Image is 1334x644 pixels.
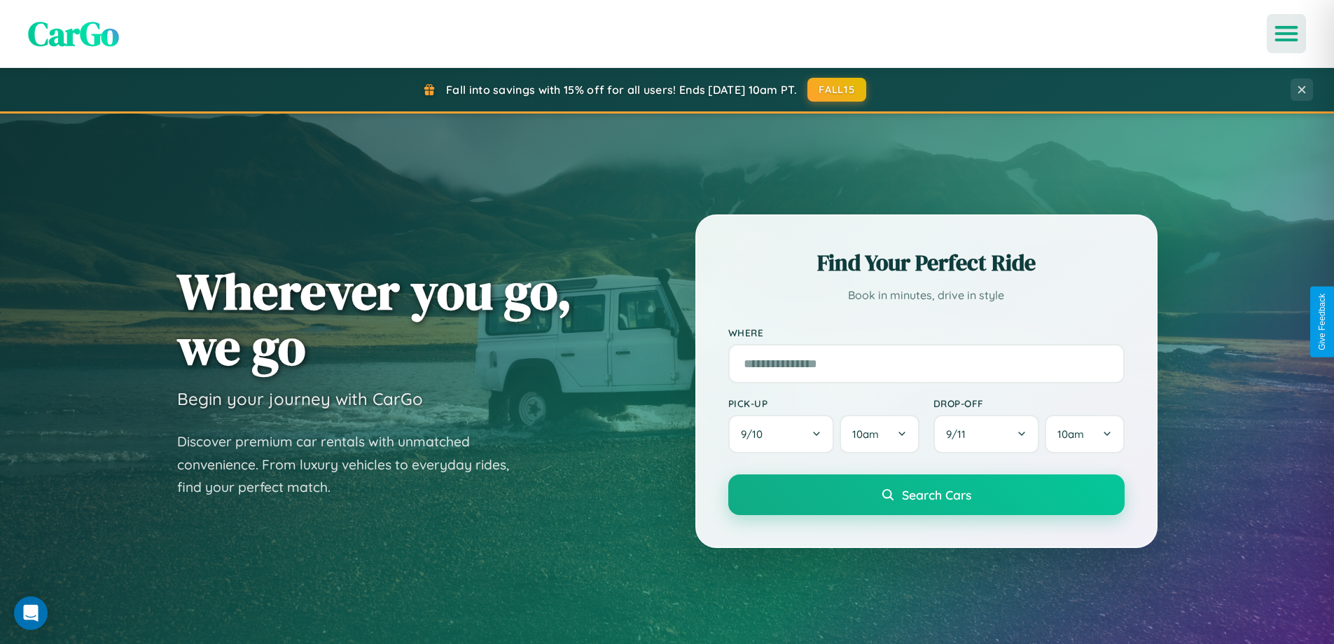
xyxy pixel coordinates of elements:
h1: Wherever you go, we go [177,263,572,374]
label: Drop-off [933,397,1125,409]
span: 10am [852,427,879,441]
button: FALL15 [807,78,866,102]
span: Fall into savings with 15% off for all users! Ends [DATE] 10am PT. [446,83,797,97]
label: Pick-up [728,397,919,409]
button: 10am [1045,415,1124,453]
h2: Find Your Perfect Ride [728,247,1125,278]
button: 10am [840,415,919,453]
label: Where [728,327,1125,338]
p: Book in minutes, drive in style [728,285,1125,306]
span: 9 / 11 [946,427,973,441]
h3: Begin your journey with CarGo [177,388,423,409]
span: Search Cars [902,487,971,502]
button: 9/11 [933,415,1040,453]
span: CarGo [28,11,119,57]
span: 9 / 10 [741,427,770,441]
p: Discover premium car rentals with unmatched convenience. From luxury vehicles to everyday rides, ... [177,430,527,499]
button: 9/10 [728,415,835,453]
button: Open menu [1267,14,1306,53]
div: Open Intercom Messenger [14,596,48,630]
button: Search Cars [728,474,1125,515]
span: 10am [1057,427,1084,441]
div: Give Feedback [1317,294,1327,350]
